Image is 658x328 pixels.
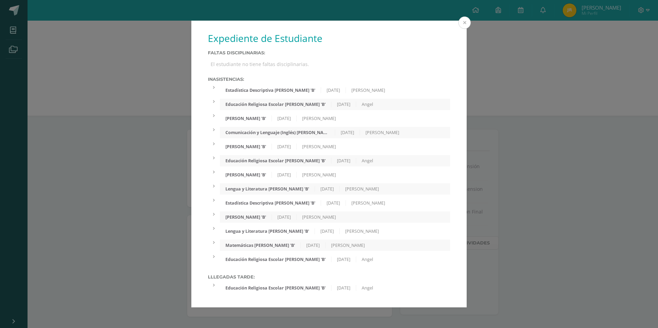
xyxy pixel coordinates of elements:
[335,130,360,135] div: [DATE]
[220,186,315,192] div: Lengua y Literatura [PERSON_NAME] 'B'
[208,58,450,70] div: El estudiante no tiene faltas disciplinarias.
[321,87,346,93] div: [DATE]
[220,116,272,121] div: [PERSON_NAME] 'B'
[297,172,341,178] div: [PERSON_NAME]
[220,256,331,262] div: Educación Religiosa Escolar [PERSON_NAME] 'B'
[208,50,450,55] label: Faltas Disciplinarias:
[360,130,405,135] div: [PERSON_NAME]
[208,77,450,82] label: Inasistencias:
[220,285,331,291] div: Educación Religiosa Escolar [PERSON_NAME] 'B'
[272,144,297,150] div: [DATE]
[220,242,301,248] div: Matemáticas [PERSON_NAME] 'B'
[220,200,321,206] div: Estadística Descriptiva [PERSON_NAME] 'B'
[356,285,379,291] div: Angel
[326,242,370,248] div: [PERSON_NAME]
[220,214,272,220] div: [PERSON_NAME] 'B'
[346,200,391,206] div: [PERSON_NAME]
[356,158,379,164] div: Angel
[272,172,297,178] div: [DATE]
[331,158,356,164] div: [DATE]
[301,242,326,248] div: [DATE]
[220,158,331,164] div: Educación Religiosa Escolar [PERSON_NAME] 'B'
[272,116,297,121] div: [DATE]
[220,144,272,150] div: [PERSON_NAME] 'B'
[331,285,356,291] div: [DATE]
[220,130,335,135] div: Comunicación y Lenguaje (Inglés) [PERSON_NAME] 'B'
[331,256,356,262] div: [DATE]
[356,256,379,262] div: Angel
[356,101,379,107] div: Angel
[220,172,272,178] div: [PERSON_NAME] 'B'
[272,214,297,220] div: [DATE]
[315,228,340,234] div: [DATE]
[340,228,384,234] div: [PERSON_NAME]
[220,228,315,234] div: Lengua y Literatura [PERSON_NAME] 'B'
[346,87,391,93] div: [PERSON_NAME]
[297,144,341,150] div: [PERSON_NAME]
[315,186,340,192] div: [DATE]
[458,17,471,29] button: Close (Esc)
[297,214,341,220] div: [PERSON_NAME]
[208,274,450,280] label: Lllegadas tarde:
[220,101,331,107] div: Educación Religiosa Escolar [PERSON_NAME] 'B'
[220,87,321,93] div: Estadística Descriptiva [PERSON_NAME] 'B'
[340,186,384,192] div: [PERSON_NAME]
[208,32,450,45] h1: Expediente de Estudiante
[297,116,341,121] div: [PERSON_NAME]
[321,200,346,206] div: [DATE]
[331,101,356,107] div: [DATE]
